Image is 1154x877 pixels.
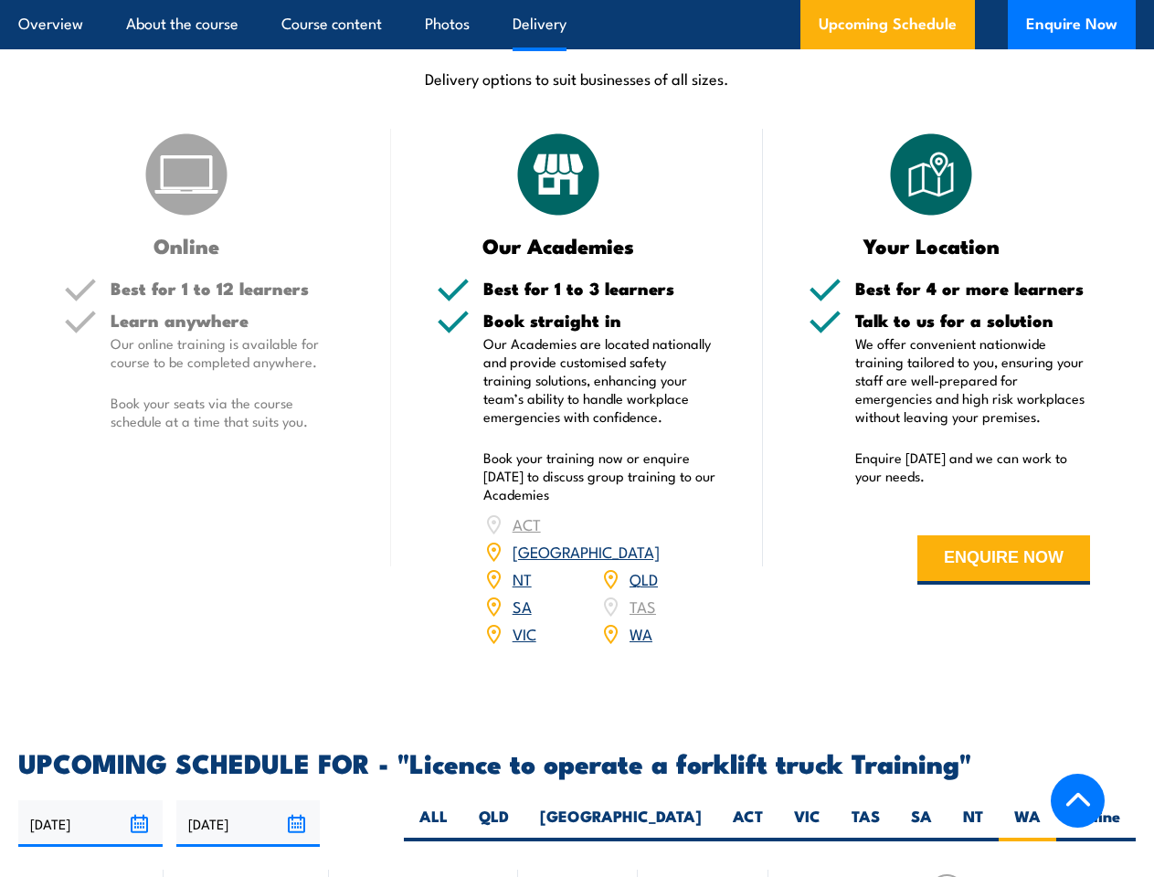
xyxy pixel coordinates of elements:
[111,312,345,329] h5: Learn anywhere
[483,449,718,503] p: Book your training now or enquire [DATE] to discuss group training to our Academies
[917,535,1090,585] button: ENQUIRE NOW
[513,595,532,617] a: SA
[176,800,321,847] input: To date
[513,622,536,644] a: VIC
[778,806,836,841] label: VIC
[630,567,658,589] a: QLD
[483,312,718,329] h5: Book straight in
[483,280,718,297] h5: Best for 1 to 3 learners
[463,806,524,841] label: QLD
[1056,806,1136,841] label: Online
[513,540,660,562] a: [GEOGRAPHIC_DATA]
[483,334,718,426] p: Our Academies are located nationally and provide customised safety training solutions, enhancing ...
[999,806,1056,841] label: WA
[855,449,1090,485] p: Enquire [DATE] and we can work to your needs.
[513,567,532,589] a: NT
[111,394,345,430] p: Book your seats via the course schedule at a time that suits you.
[437,235,682,256] h3: Our Academies
[895,806,948,841] label: SA
[18,800,163,847] input: From date
[630,622,652,644] a: WA
[64,235,309,256] h3: Online
[18,68,1136,89] p: Delivery options to suit businesses of all sizes.
[855,334,1090,426] p: We offer convenient nationwide training tailored to you, ensuring your staff are well-prepared fo...
[404,806,463,841] label: ALL
[948,806,999,841] label: NT
[111,334,345,371] p: Our online training is available for course to be completed anywhere.
[717,806,778,841] label: ACT
[111,280,345,297] h5: Best for 1 to 12 learners
[855,280,1090,297] h5: Best for 4 or more learners
[855,312,1090,329] h5: Talk to us for a solution
[809,235,1053,256] h3: Your Location
[524,806,717,841] label: [GEOGRAPHIC_DATA]
[836,806,895,841] label: TAS
[18,750,1136,774] h2: UPCOMING SCHEDULE FOR - "Licence to operate a forklift truck Training"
